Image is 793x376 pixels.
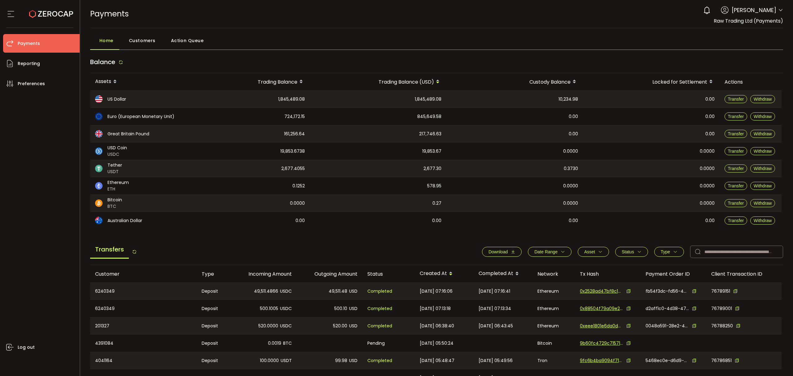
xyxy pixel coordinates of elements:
[646,305,689,312] span: d2aff1c0-4d38-4737-9c1c-64f5d7cf4756
[423,165,441,172] span: 2,677.30
[367,357,392,364] span: Completed
[705,96,715,103] span: 0.00
[367,288,392,295] span: Completed
[700,148,715,155] span: 0.0000
[281,357,292,364] span: USDT
[615,247,648,257] button: Status
[563,148,578,155] span: 0.0000
[107,131,149,137] span: Great Britain Pound
[569,130,578,138] span: 0.00
[107,151,127,158] span: USDC
[415,269,474,279] div: Created At
[90,352,197,369] div: 4041164
[750,147,775,155] button: Withdraw
[260,305,278,312] span: 500.1005
[569,217,578,224] span: 0.00
[335,357,347,364] span: 99.98
[584,249,595,254] span: Asset
[532,334,575,352] div: Bitcoin
[349,288,357,295] span: USD
[254,288,278,295] span: 49,511.4866
[578,247,609,257] button: Asset
[725,147,747,155] button: Transfer
[231,270,297,278] div: Incoming Amount
[280,148,305,155] span: 19,853.6738
[107,217,142,224] span: Australian Dollar
[349,322,357,330] span: USD
[95,95,103,103] img: usd_portfolio.svg
[705,217,715,224] span: 0.00
[284,130,305,138] span: 161,256.64
[90,58,115,66] span: Balance
[580,305,623,312] span: 0x88504f79a09e241e091238cf55fcf48cca7c9230d11053985c9585415b8f0c58
[95,182,103,190] img: eth_portfolio.svg
[661,249,670,254] span: Type
[349,305,357,312] span: USD
[728,97,744,102] span: Transfer
[362,270,415,278] div: Status
[750,182,775,190] button: Withdraw
[728,183,744,188] span: Transfer
[725,164,747,173] button: Transfer
[532,270,575,278] div: Network
[432,200,441,207] span: 0.27
[107,162,122,168] span: Tether
[415,96,441,103] span: 1,845,489.08
[107,186,129,192] span: ETH
[711,323,733,329] span: 76788250
[197,270,231,278] div: Type
[622,249,634,254] span: Status
[532,283,575,299] div: Ethereum
[575,270,641,278] div: Tx Hash
[580,288,623,295] span: 0x2528ad47bf8c1e4c757c84253560ad127df678dc8adade275eff8d278204915d
[762,346,793,376] iframe: Chat Widget
[750,199,775,207] button: Withdraw
[18,59,40,68] span: Reporting
[280,288,292,295] span: USDC
[725,182,747,190] button: Transfer
[90,317,197,334] div: 201327
[646,288,689,295] span: fb54f3dc-fd56-483e-b99f-7ab56c7bb345
[90,300,197,317] div: 6240349
[754,97,772,102] span: Withdraw
[754,218,772,223] span: Withdraw
[479,322,513,330] span: [DATE] 06:43:45
[432,217,441,224] span: 0.00
[329,288,347,295] span: 49,511.48
[420,322,454,330] span: [DATE] 06:38:40
[296,217,305,224] span: 0.00
[532,300,575,317] div: Ethereum
[419,130,441,138] span: 217,746.63
[197,283,231,299] div: Deposit
[292,182,305,190] span: 0.1252
[367,305,392,312] span: Completed
[705,130,715,138] span: 0.00
[569,113,578,120] span: 0.00
[281,165,305,172] span: 2,677.4055
[559,96,578,103] span: 10,234.98
[750,95,775,103] button: Withdraw
[534,249,558,254] span: Date Range
[284,113,305,120] span: 724,172.15
[90,270,197,278] div: Customer
[750,164,775,173] button: Withdraw
[714,17,783,24] span: Raw Trading Ltd (Payments)
[333,322,347,330] span: 520.00
[18,343,35,352] span: Log out
[728,114,744,119] span: Transfer
[725,216,747,225] button: Transfer
[646,357,689,364] span: 5468ec0e-d6d9-4ba1-afc5-a94eb39154ca
[367,322,392,330] span: Completed
[278,96,305,103] span: 1,845,489.08
[754,183,772,188] span: Withdraw
[427,182,441,190] span: 578.95
[728,218,744,223] span: Transfer
[700,200,715,207] span: 0.0000
[700,165,715,172] span: 0.0000
[728,166,744,171] span: Transfer
[197,317,231,334] div: Deposit
[107,96,126,103] span: US Dollar
[479,357,513,364] span: [DATE] 05:49:56
[528,247,572,257] button: Date Range
[107,179,129,186] span: Ethereum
